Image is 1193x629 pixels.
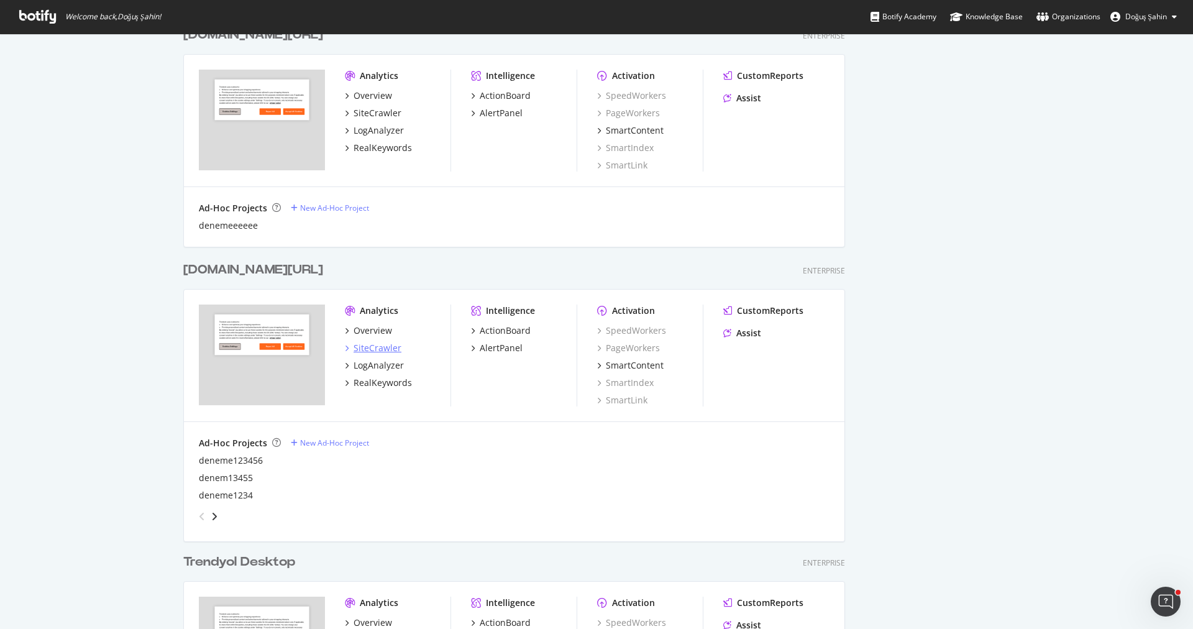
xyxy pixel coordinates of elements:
[345,124,404,137] a: LogAnalyzer
[360,597,398,609] div: Analytics
[612,597,655,609] div: Activation
[1036,11,1100,23] div: Organizations
[471,617,531,629] a: ActionBoard
[606,359,664,372] div: SmartContent
[471,324,531,337] a: ActionBoard
[737,597,803,609] div: CustomReports
[354,342,401,354] div: SiteCrawler
[194,507,210,526] div: angle-left
[597,377,654,389] a: SmartIndex
[471,107,523,119] a: AlertPanel
[723,597,803,609] a: CustomReports
[597,107,660,119] a: PageWorkers
[480,90,531,102] div: ActionBoard
[183,261,328,279] a: [DOMAIN_NAME][URL]
[723,327,761,339] a: Assist
[737,305,803,317] div: CustomReports
[480,324,531,337] div: ActionBoard
[354,617,392,629] div: Overview
[354,107,401,119] div: SiteCrawler
[300,203,369,213] div: New Ad-Hoc Project
[471,342,523,354] a: AlertPanel
[597,394,647,406] a: SmartLink
[597,90,666,102] a: SpeedWorkers
[354,359,404,372] div: LogAnalyzer
[606,124,664,137] div: SmartContent
[486,597,535,609] div: Intelligence
[199,70,325,170] img: trendyol.com/ro
[803,265,845,276] div: Enterprise
[723,70,803,82] a: CustomReports
[354,377,412,389] div: RealKeywords
[803,558,845,568] div: Enterprise
[199,219,258,232] a: denemeeeeee
[183,26,328,44] a: [DOMAIN_NAME][URL]
[736,92,761,104] div: Assist
[354,142,412,154] div: RealKeywords
[345,342,401,354] a: SiteCrawler
[597,359,664,372] a: SmartContent
[199,305,325,405] img: trendyol.com/en
[345,359,404,372] a: LogAnalyzer
[736,327,761,339] div: Assist
[597,342,660,354] a: PageWorkers
[345,142,412,154] a: RealKeywords
[723,305,803,317] a: CustomReports
[871,11,936,23] div: Botify Academy
[183,553,300,571] a: Trendyol Desktop
[360,305,398,317] div: Analytics
[199,454,263,467] a: deneme123456
[354,90,392,102] div: Overview
[291,438,369,448] a: New Ad-Hoc Project
[486,70,535,82] div: Intelligence
[345,90,392,102] a: Overview
[345,617,392,629] a: Overview
[597,142,654,154] a: SmartIndex
[345,107,401,119] a: SiteCrawler
[737,70,803,82] div: CustomReports
[199,437,267,449] div: Ad-Hoc Projects
[1125,11,1167,22] span: Doğuş Şahin
[210,510,219,523] div: angle-right
[183,26,323,44] div: [DOMAIN_NAME][URL]
[199,472,253,484] a: denem13455
[597,324,666,337] a: SpeedWorkers
[65,12,161,22] span: Welcome back, Doğuş Şahin !
[803,30,845,41] div: Enterprise
[183,553,295,571] div: Trendyol Desktop
[480,617,531,629] div: ActionBoard
[480,107,523,119] div: AlertPanel
[612,305,655,317] div: Activation
[199,489,253,502] a: deneme1234
[300,438,369,448] div: New Ad-Hoc Project
[486,305,535,317] div: Intelligence
[345,377,412,389] a: RealKeywords
[723,92,761,104] a: Assist
[950,11,1023,23] div: Knowledge Base
[354,124,404,137] div: LogAnalyzer
[597,124,664,137] a: SmartContent
[597,617,666,629] a: SpeedWorkers
[360,70,398,82] div: Analytics
[291,203,369,213] a: New Ad-Hoc Project
[345,324,392,337] a: Overview
[612,70,655,82] div: Activation
[1151,587,1181,617] iframe: Intercom live chat
[597,159,647,172] a: SmartLink
[471,90,531,102] a: ActionBoard
[183,261,323,279] div: [DOMAIN_NAME][URL]
[199,202,267,214] div: Ad-Hoc Projects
